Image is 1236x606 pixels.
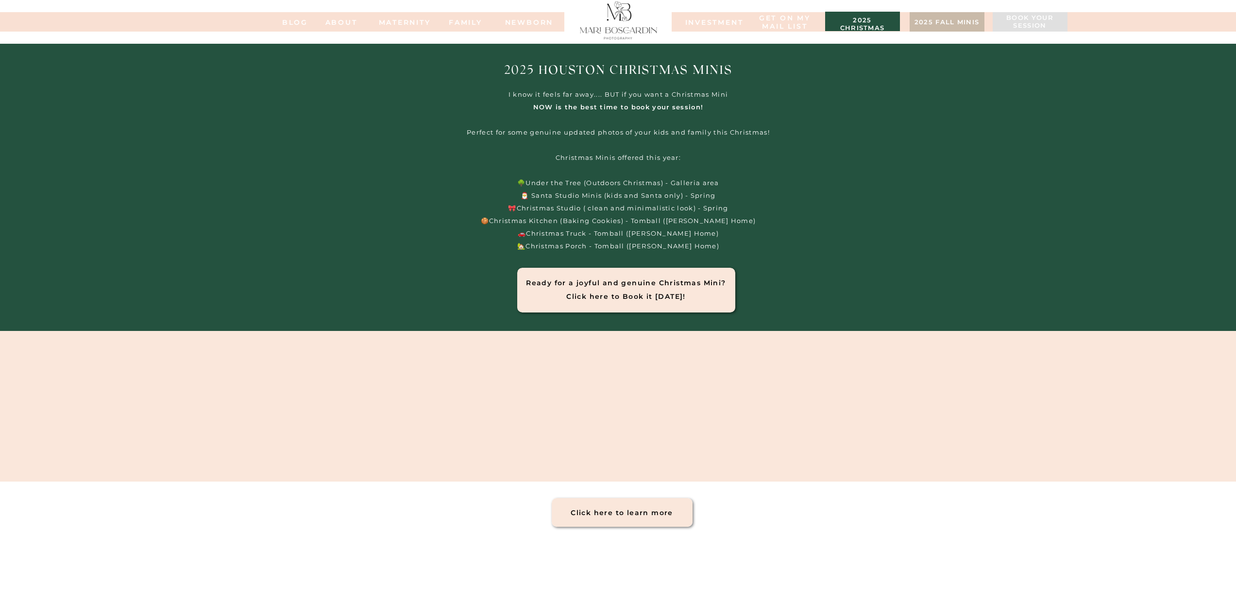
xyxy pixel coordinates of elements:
[552,506,693,521] a: Click here to learn more
[315,18,368,25] a: ABOUT
[379,18,418,25] a: MATERNITY
[758,14,813,31] a: Get on my MAIL list
[533,103,704,111] b: NOW is the best time to book your session!
[442,88,795,246] p: I know it feels far away.... BUT if you want a Christmas Mini Perfect for some genuine updated ph...
[998,14,1063,31] a: Book your session
[524,276,728,292] h1: Ready for a joyful and genuine Christmas Mini? Click here to Book it [DATE]!
[276,18,315,25] a: BLOG
[830,17,895,26] a: 2025 christmas minis
[470,62,767,83] h1: 2025 Houston Christmas Minis
[446,18,485,25] a: FAMILy
[914,18,980,28] a: 2025 fall minis
[685,18,734,25] a: INVESTMENT
[502,18,557,25] a: NEWBORN
[524,276,728,292] a: Ready for a joyful and genuine Christmas Mini?Click here to Book it [DATE]!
